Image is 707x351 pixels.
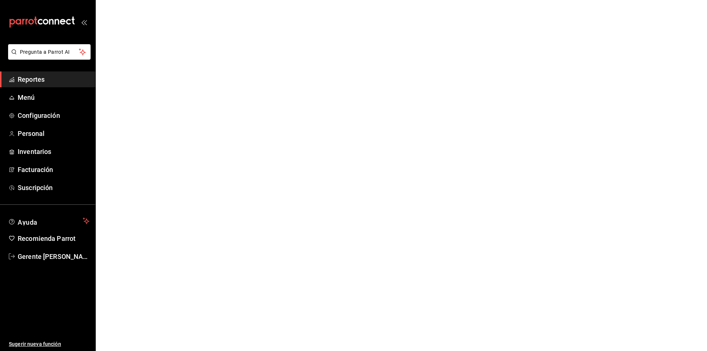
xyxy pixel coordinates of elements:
span: Suscripción [18,183,89,193]
span: Gerente [PERSON_NAME] [18,252,89,262]
button: Pregunta a Parrot AI [8,44,91,60]
span: Ayuda [18,217,80,225]
span: Facturación [18,165,89,175]
span: Sugerir nueva función [9,340,89,348]
span: Menú [18,92,89,102]
span: Recomienda Parrot [18,234,89,243]
span: Reportes [18,74,89,84]
button: open_drawer_menu [81,19,87,25]
span: Pregunta a Parrot AI [20,48,79,56]
span: Inventarios [18,147,89,157]
span: Configuración [18,110,89,120]
a: Pregunta a Parrot AI [5,53,91,61]
span: Personal [18,129,89,138]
